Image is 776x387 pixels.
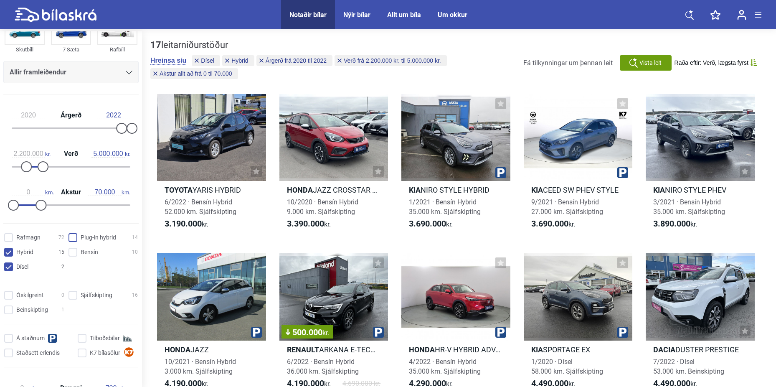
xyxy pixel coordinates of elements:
[287,219,324,229] b: 3.390.000
[675,59,748,66] span: Raða eftir: Verð, lægsta fyrst
[81,248,98,257] span: Bensín
[91,150,130,158] span: kr.
[495,327,506,338] img: parking.png
[88,188,130,196] span: km.
[343,11,370,19] a: Nýir bílar
[653,186,665,194] b: Kia
[12,150,51,158] span: kr.
[251,327,262,338] img: parking.png
[287,198,358,216] span: 10/2020 · Bensín Hybrid 9.000 km. Sjálfskipting
[495,167,506,178] img: parking.png
[222,55,254,66] button: Hybrid
[59,189,83,196] span: Akstur
[150,40,454,51] div: leitarniðurstöður
[409,345,435,354] b: Honda
[531,186,543,194] b: Kia
[653,358,724,375] span: 7/2022 · Dísel 53.000 km. Beinskipting
[132,248,138,257] span: 10
[653,345,675,354] b: Dacia
[409,198,481,216] span: 1/2021 · Bensín Hybrid 35.000 km. Sjálfskipting
[16,349,60,357] span: Staðsett erlendis
[531,219,568,229] b: 3.690.000
[165,198,236,216] span: 6/2022 · Bensín Hybrid 52.000 km. Sjálfskipting
[639,59,662,67] span: Vista leit
[646,185,755,195] h2: NIRO STYLE PHEV
[132,291,138,300] span: 16
[160,71,232,76] span: Akstur allt að frá 0 til 70.000
[287,186,313,194] b: Honda
[531,198,603,216] span: 9/2021 · Bensín Hybrid 27.000 km. Sjálfskipting
[16,233,41,242] span: Rafmagn
[675,59,757,66] button: Raða eftir: Verð, lægsta fyrst
[653,198,725,216] span: 3/2021 · Bensín Hybrid 35.000 km. Sjálfskipting
[51,45,91,54] div: 7 Sæta
[58,112,84,119] span: Árgerð
[524,94,633,237] a: KiaCEED SW PHEV STYLE9/2021 · Bensín Hybrid27.000 km. Sjálfskipting3.690.000kr.
[256,55,332,66] button: Árgerð frá 2020 til 2022
[97,45,137,54] div: Rafbíll
[165,219,202,229] b: 3.190.000
[438,11,467,19] a: Um okkur
[58,233,64,242] span: 72
[286,328,329,336] span: 500.000
[266,58,327,64] span: Árgerð frá 2020 til 2022
[157,345,266,354] h2: JAZZ
[653,219,690,229] b: 3.890.000
[90,349,120,357] span: K7 bílasölur
[373,327,384,338] img: parking.png
[409,219,446,229] b: 3.690.000
[646,94,755,237] a: KiaNIRO STYLE PHEV3/2021 · Bensín Hybrid35.000 km. Sjálfskipting3.890.000kr.
[12,188,54,196] span: km.
[617,327,628,338] img: parking.png
[90,334,120,343] span: Tilboðsbílar
[157,185,266,195] h2: YARIS HYBRID
[409,358,481,375] span: 4/2022 · Bensín Hybrid 35.000 km. Sjálfskipting
[165,358,236,375] span: 10/2021 · Bensín Hybrid 3.000 km. Sjálfskipting
[531,358,603,375] span: 1/2020 · Dísel 58.000 km. Sjálfskipting
[150,40,161,50] b: 17
[401,185,510,195] h2: NIRO STYLE HYBRID
[150,68,238,79] button: Akstur allt að frá 0 til 70.000
[16,291,44,300] span: Óskilgreint
[737,10,746,20] img: user-login.svg
[322,329,329,337] span: kr.
[81,291,112,300] span: Sjálfskipting
[617,167,628,178] img: parking.png
[531,219,575,229] span: kr.
[279,94,388,237] a: HondaJAZZ CROSSTAR EXECUTIVE10/2020 · Bensín Hybrid9.000 km. Sjálfskipting3.390.000kr.
[16,334,45,343] span: Á staðnum
[81,233,116,242] span: Plug-in hybrid
[58,248,64,257] span: 15
[16,306,48,314] span: Beinskipting
[279,345,388,354] h2: ARKANA E-TECH INTENS
[344,58,441,64] span: Verð frá 2.200.000 kr. til 5.000.000 kr.
[5,45,45,54] div: Skutbíll
[132,233,138,242] span: 14
[61,291,64,300] span: 0
[287,345,319,354] b: Renault
[165,345,190,354] b: Honda
[335,55,447,66] button: Verð frá 2.200.000 kr. til 5.000.000 kr.
[524,185,633,195] h2: CEED SW PHEV STYLE
[289,11,327,19] a: Notaðir bílar
[201,58,214,64] span: Dísel
[165,219,208,229] span: kr.
[231,58,248,64] span: Hybrid
[150,56,186,65] button: Hreinsa síu
[62,150,80,157] span: Verð
[387,11,421,19] a: Allt um bíla
[524,345,633,354] h2: SPORTAGE EX
[61,262,64,271] span: 2
[401,94,510,237] a: KiaNIRO STYLE HYBRID1/2021 · Bensín Hybrid35.000 km. Sjálfskipting3.690.000kr.
[531,345,543,354] b: Kia
[165,186,193,194] b: Toyota
[653,219,697,229] span: kr.
[16,262,28,271] span: Dísel
[401,345,510,354] h2: HR-V HYBRID ADVANCE
[409,219,453,229] span: kr.
[287,358,359,375] span: 6/2022 · Bensín Hybrid 36.000 km. Sjálfskipting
